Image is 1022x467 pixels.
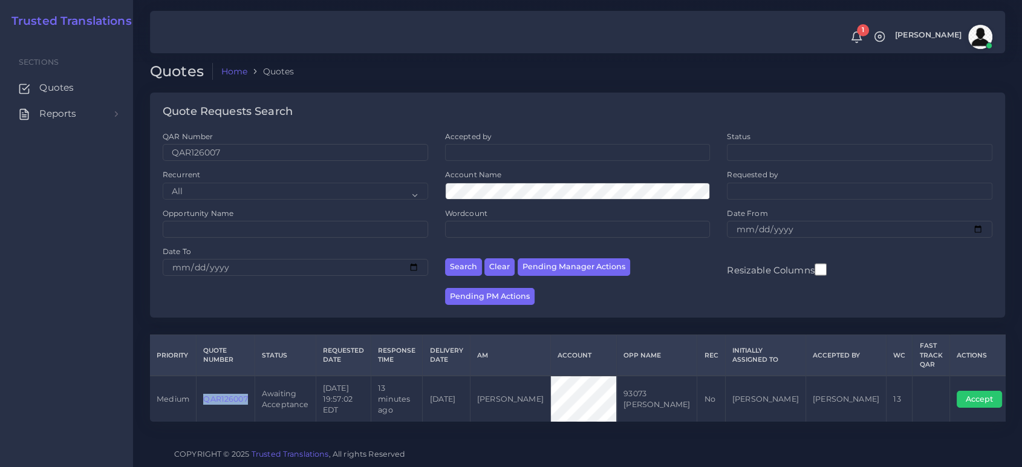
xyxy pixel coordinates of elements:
[163,246,191,256] label: Date To
[725,376,806,422] td: [PERSON_NAME]
[957,391,1002,408] button: Accept
[9,101,124,126] a: Reports
[968,25,992,49] img: avatar
[445,288,535,305] button: Pending PM Actions
[221,65,248,77] a: Home
[316,376,371,422] td: [DATE] 19:57:02 EDT
[697,335,725,376] th: REC
[727,169,778,180] label: Requested by
[255,376,316,422] td: Awaiting Acceptance
[518,258,630,276] button: Pending Manager Actions
[329,448,406,460] span: , All rights Reserved
[550,335,616,376] th: Account
[895,31,962,39] span: [PERSON_NAME]
[163,208,233,218] label: Opportunity Name
[163,105,293,119] h4: Quote Requests Search
[913,335,949,376] th: Fast Track QAR
[697,376,725,422] td: No
[727,262,826,277] label: Resizable Columns
[846,31,867,44] a: 1
[445,208,487,218] label: Wordcount
[163,131,213,142] label: QAR Number
[857,24,869,36] span: 1
[470,335,550,376] th: AM
[197,335,255,376] th: Quote Number
[470,376,550,422] td: [PERSON_NAME]
[39,81,74,94] span: Quotes
[889,25,997,49] a: [PERSON_NAME]avatar
[316,335,371,376] th: Requested Date
[617,376,697,422] td: 93073 [PERSON_NAME]
[163,169,200,180] label: Recurrent
[445,131,492,142] label: Accepted by
[3,15,132,28] a: Trusted Translations
[727,208,767,218] label: Date From
[157,394,189,403] span: medium
[957,394,1011,403] a: Accept
[423,335,470,376] th: Delivery Date
[806,376,886,422] td: [PERSON_NAME]
[725,335,806,376] th: Initially Assigned to
[150,63,213,80] h2: Quotes
[484,258,515,276] button: Clear
[371,376,423,422] td: 13 minutes ago
[150,335,197,376] th: Priority
[423,376,470,422] td: [DATE]
[174,448,406,460] span: COPYRIGHT © 2025
[371,335,423,376] th: Response Time
[887,335,913,376] th: WC
[19,57,59,67] span: Sections
[9,75,124,100] a: Quotes
[949,335,1017,376] th: Actions
[252,449,329,459] a: Trusted Translations
[445,258,482,276] button: Search
[247,65,294,77] li: Quotes
[255,335,316,376] th: Status
[203,394,247,403] a: QAR126007
[887,376,913,422] td: 13
[445,169,502,180] label: Account Name
[806,335,886,376] th: Accepted by
[815,262,827,277] input: Resizable Columns
[727,131,750,142] label: Status
[617,335,697,376] th: Opp Name
[39,107,76,120] span: Reports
